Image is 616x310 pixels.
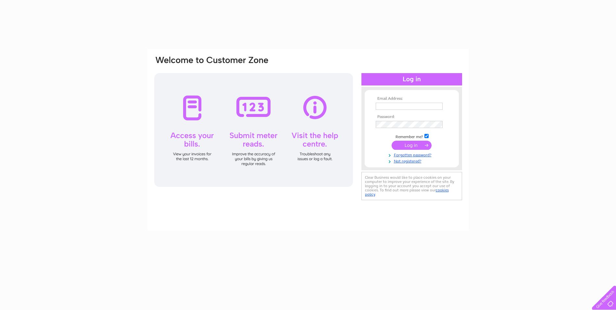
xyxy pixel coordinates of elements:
[374,133,449,139] td: Remember me?
[374,115,449,119] th: Password:
[374,97,449,101] th: Email Address:
[365,188,449,197] a: cookies policy
[361,172,462,200] div: Clear Business would like to place cookies on your computer to improve your experience of the sit...
[392,141,432,150] input: Submit
[376,151,449,158] a: Forgotten password?
[376,158,449,164] a: Not registered?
